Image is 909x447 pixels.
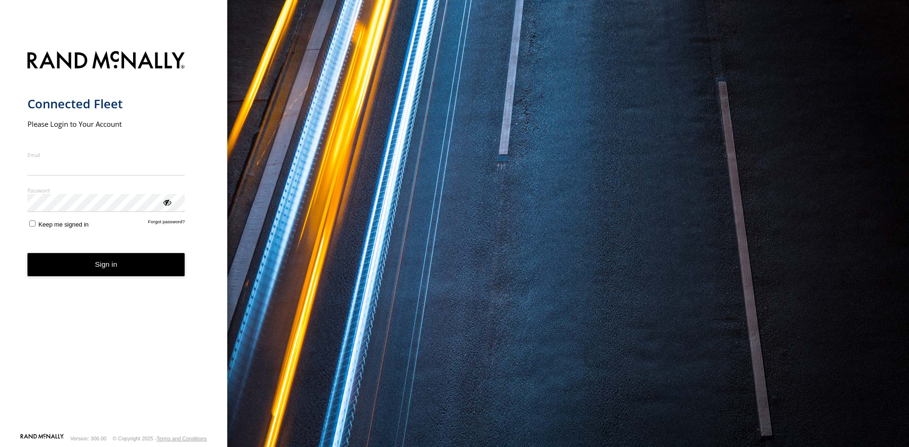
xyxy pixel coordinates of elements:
label: Password [27,187,185,194]
h2: Please Login to Your Account [27,119,185,129]
a: Terms and Conditions [157,436,207,441]
img: Rand McNally [27,49,185,73]
label: Email [27,151,185,158]
div: © Copyright 2025 - [113,436,207,441]
div: Version: 306.00 [71,436,107,441]
a: Visit our Website [20,434,64,443]
h1: Connected Fleet [27,96,185,112]
div: ViewPassword [162,197,171,207]
input: Keep me signed in [29,220,36,227]
a: Forgot password? [148,219,185,228]
form: main [27,45,200,433]
span: Keep me signed in [38,221,89,228]
button: Sign in [27,253,185,276]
